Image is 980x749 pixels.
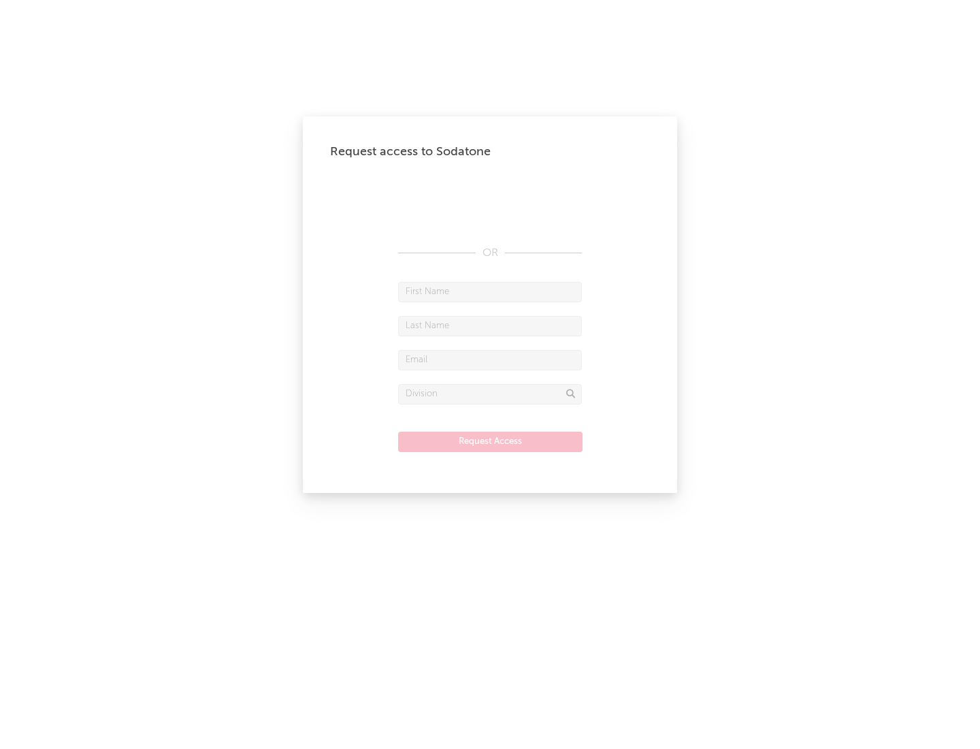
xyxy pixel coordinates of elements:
input: Email [398,350,582,370]
input: Division [398,384,582,404]
div: OR [398,245,582,261]
input: Last Name [398,316,582,336]
div: Request access to Sodatone [330,144,650,160]
button: Request Access [398,432,583,452]
input: First Name [398,282,582,302]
